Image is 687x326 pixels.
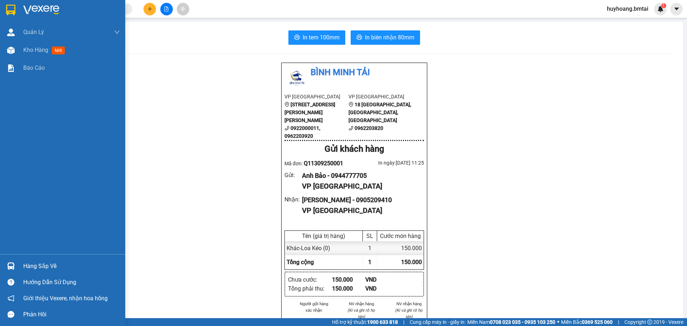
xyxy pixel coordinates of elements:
[661,3,666,8] sup: 1
[284,66,424,79] li: Bình Minh Tải
[23,63,45,72] span: Báo cáo
[601,4,654,13] span: huyhoang.bmtai
[284,102,335,123] b: [STREET_ADDRESS][PERSON_NAME][PERSON_NAME]
[287,245,330,252] span: Khác - Loa Kéo (0)
[4,30,49,54] li: VP [GEOGRAPHIC_DATA]
[4,4,29,29] img: logo.jpg
[403,318,404,326] span: |
[349,93,413,101] li: VP [GEOGRAPHIC_DATA]
[114,29,120,35] span: down
[287,233,361,239] div: Tên (giá trị hàng)
[356,34,362,41] span: printer
[332,318,398,326] span: Hỗ trợ kỹ thuật:
[365,33,414,42] span: In biên nhận 80mm
[284,195,302,204] div: Nhận :
[354,159,424,167] div: In ngày: [DATE] 11:25
[23,309,120,320] div: Phản hồi
[160,3,173,15] button: file-add
[284,142,424,156] div: Gửi khách hàng
[294,34,300,41] span: printer
[557,321,559,323] span: ⚪️
[299,301,329,313] li: Người gửi hàng xác nhận
[377,241,424,255] div: 150.000
[582,319,613,325] strong: 0369 525 060
[365,284,399,293] div: VND
[303,33,340,42] span: In tem 100mm
[365,233,375,239] div: SL
[355,125,383,131] b: 0962203820
[368,259,371,266] span: 1
[284,66,310,91] img: logo.jpg
[7,29,15,36] img: warehouse-icon
[284,126,289,131] span: phone
[401,259,422,266] span: 150.000
[349,102,354,107] span: environment
[647,320,652,325] span: copyright
[284,171,302,180] div: Gửi :
[8,295,14,302] span: notification
[467,318,555,326] span: Miền Nam
[657,6,664,12] img: icon-new-feature
[367,319,398,325] strong: 1900 633 818
[288,275,332,284] div: Chưa cước :
[147,6,152,11] span: plus
[23,277,120,288] div: Hướng dẫn sử dụng
[670,3,683,15] button: caret-down
[618,318,619,326] span: |
[287,259,314,266] span: Tổng cộng
[561,318,613,326] span: Miền Bắc
[49,30,95,54] li: VP [GEOGRAPHIC_DATA]
[365,275,399,284] div: VND
[379,233,422,239] div: Cước món hàng
[284,102,289,107] span: environment
[349,126,354,131] span: phone
[23,47,48,53] span: Kho hàng
[394,301,424,307] li: NV nhận hàng
[351,30,420,45] button: printerIn biên nhận 80mm
[302,205,418,216] div: VP [GEOGRAPHIC_DATA]
[164,6,169,11] span: file-add
[302,181,418,192] div: VP [GEOGRAPHIC_DATA]
[284,93,349,101] li: VP [GEOGRAPHIC_DATA]
[347,308,375,319] i: (Kí và ghi rõ họ tên)
[8,311,14,318] span: message
[23,261,120,272] div: Hàng sắp về
[288,30,345,45] button: printerIn tem 100mm
[304,160,343,167] span: Q11309250001
[6,5,15,15] img: logo-vxr
[177,3,189,15] button: aim
[284,159,354,168] div: Mã đơn:
[284,125,320,139] b: 0922000011, 0962203920
[23,294,108,303] span: Giới thiệu Vexere, nhận hoa hồng
[180,6,185,11] span: aim
[349,102,411,123] b: 18 [GEOGRAPHIC_DATA], [GEOGRAPHIC_DATA], [GEOGRAPHIC_DATA]
[363,241,377,255] div: 1
[23,28,44,37] span: Quản Lý
[143,3,156,15] button: plus
[395,308,423,319] i: (Kí và ghi rõ họ tên)
[673,6,680,12] span: caret-down
[332,284,365,293] div: 150.000
[7,64,15,72] img: solution-icon
[302,171,418,181] div: Anh Bảo - 0944777705
[662,3,665,8] span: 1
[302,195,418,205] div: [PERSON_NAME] - 0905209410
[7,47,15,54] img: warehouse-icon
[346,301,377,307] li: NV nhận hàng
[8,279,14,286] span: question-circle
[52,47,65,54] span: mới
[332,275,365,284] div: 150.000
[4,4,104,17] li: Bình Minh Tải
[7,262,15,270] img: warehouse-icon
[410,318,466,326] span: Cung cấp máy in - giấy in:
[288,284,332,293] div: Tổng phải thu :
[490,319,555,325] strong: 0708 023 035 - 0935 103 250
